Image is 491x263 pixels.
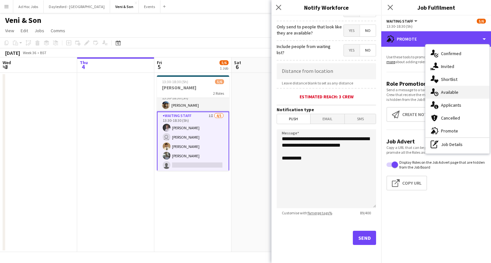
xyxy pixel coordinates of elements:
[360,44,376,56] span: No
[277,114,310,124] span: Push
[277,94,376,100] div: Estimated reach: 3 crew
[355,210,376,215] span: 89 / 400
[441,115,460,121] span: Cancelled
[386,54,486,64] p: Use these tools to promote your Roles to Crew. about adding roles.
[5,28,14,34] span: View
[79,63,88,71] span: 4
[441,76,457,82] span: Shortlist
[51,28,65,34] span: Comms
[157,60,162,65] span: Fri
[5,15,41,25] h1: Veni & Son
[162,79,188,84] span: 13:30-18:30 (5h)
[386,176,427,190] button: Copy Url
[277,44,333,55] label: Include people from waiting list?
[157,90,229,112] app-card-role: Reserve1/113:30-18:30 (5h)[PERSON_NAME]
[3,26,17,35] a: View
[441,102,461,108] span: Applicants
[13,0,44,13] button: Ad Hoc Jobs
[157,85,229,91] h3: [PERSON_NAME]
[441,51,461,56] span: Confirmed
[44,0,110,13] button: Daylesford - [GEOGRAPHIC_DATA]
[353,231,376,245] button: Send
[344,25,360,36] span: Yes
[277,81,358,85] span: Leave distance blank to set as any distance
[271,3,381,12] h3: Notify Workforce
[386,24,486,29] div: 13:30-18:30 (5h)
[386,19,418,24] button: Waiting Staff
[441,128,458,134] span: Promote
[360,25,376,36] span: No
[35,28,44,34] span: Jobs
[110,0,139,13] button: Veni & Son
[277,107,376,112] h3: Notification type
[213,91,224,96] span: 2 Roles
[386,19,413,24] span: Waiting Staff
[157,75,229,171] app-job-card: 13:30-18:30 (5h)5/6[PERSON_NAME]2 RolesReserve1/113:30-18:30 (5h)[PERSON_NAME]Waiting Staff1I4/51...
[139,0,160,13] button: Events
[220,66,228,71] div: 1 Job
[441,63,454,69] span: Invited
[40,50,46,55] div: BST
[345,114,376,124] span: SMS
[48,26,68,35] a: Comms
[157,112,229,172] app-card-role: Waiting Staff1I4/513:30-18:30 (5h)[PERSON_NAME] [PERSON_NAME][PERSON_NAME][PERSON_NAME]
[344,44,360,56] span: Yes
[381,3,491,12] h3: Job Fulfilment
[277,210,337,215] span: Customise with
[3,60,11,65] span: Wed
[307,210,332,215] a: %merge tags%
[220,60,229,65] span: 5/6
[234,60,241,65] span: Sat
[215,79,224,84] span: 5/6
[18,26,31,35] a: Edit
[2,63,11,71] span: 3
[386,138,486,145] h3: Job Advert
[21,50,37,55] span: Week 36
[156,63,162,71] span: 5
[311,114,345,124] span: Email
[381,31,491,47] div: Promote
[386,80,486,87] h3: Role Promotion
[398,160,486,170] label: Display Roles on the Job Advert page that are hidden from the Job Board
[425,138,489,151] div: Job Details
[32,26,47,35] a: Jobs
[386,107,453,122] button: Create notification
[21,28,28,34] span: Edit
[386,87,486,102] p: Send a message to a targeted group of Crew about a Role. Crew that receive the message can apply ...
[80,60,88,65] span: Thu
[277,24,343,35] label: Only send to people that look like they are available?
[477,19,486,24] span: 5/6
[386,54,470,64] a: Learn more
[386,145,486,155] p: Copy a URL that can be pasted into other channels to promote all the Roles available on this Job.
[441,89,458,95] span: Available
[5,50,20,56] div: [DATE]
[233,63,241,71] span: 6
